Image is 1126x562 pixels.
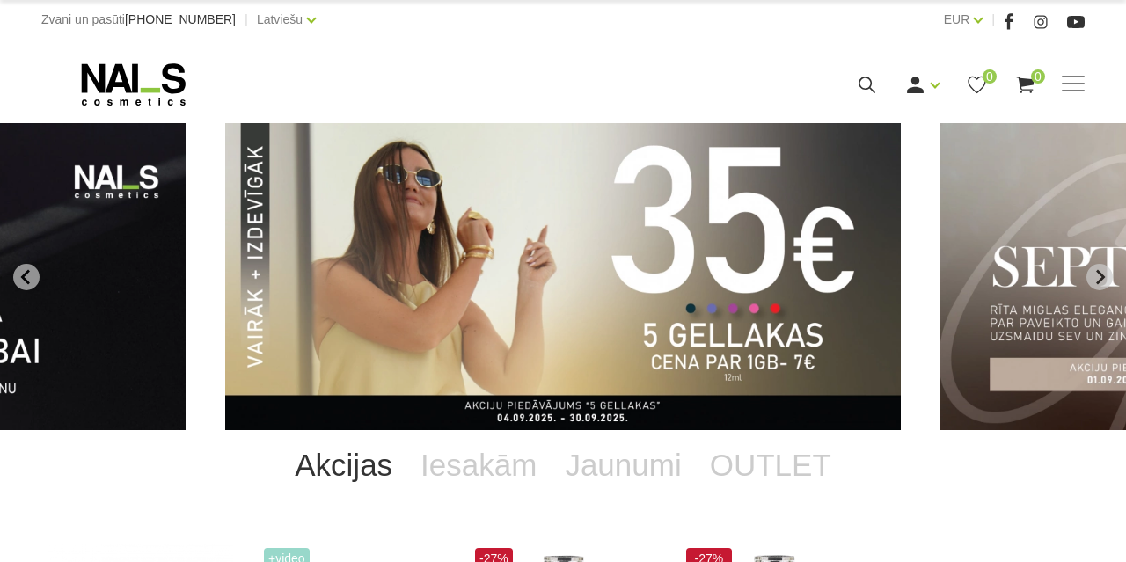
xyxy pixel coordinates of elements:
span: [PHONE_NUMBER] [125,12,236,26]
div: Zvani un pasūti [41,9,236,31]
button: Go to last slide [13,264,40,290]
li: 1 of 12 [225,123,901,430]
a: Akcijas [281,430,406,500]
span: 0 [983,69,997,84]
a: Iesakām [406,430,551,500]
a: [PHONE_NUMBER] [125,13,236,26]
span: | [245,9,248,31]
a: 0 [1014,74,1036,96]
span: | [991,9,995,31]
a: OUTLET [696,430,845,500]
button: Next slide [1086,264,1113,290]
a: EUR [944,9,970,30]
span: 0 [1031,69,1045,84]
a: 0 [966,74,988,96]
a: Latviešu [257,9,303,30]
a: Jaunumi [551,430,695,500]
